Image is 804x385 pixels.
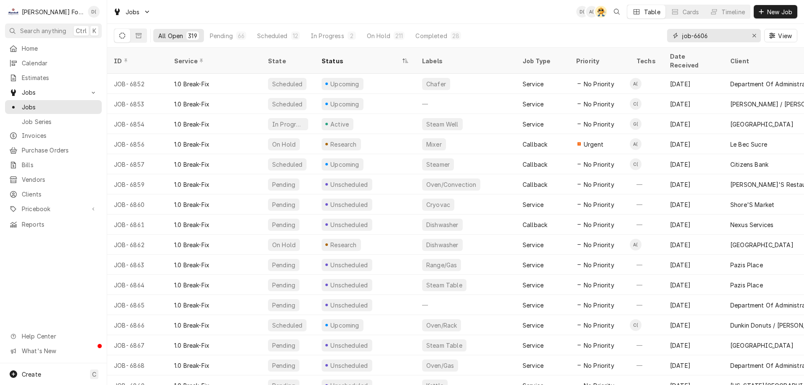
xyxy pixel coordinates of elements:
[584,341,614,350] span: No Priority
[107,214,167,235] div: JOB-6861
[523,200,544,209] div: Service
[174,261,209,269] div: 1.0 Break-Fix
[271,220,296,229] div: Pending
[271,281,296,289] div: Pending
[630,355,663,375] div: —
[425,321,458,330] div: Oven/Rack
[268,57,308,65] div: State
[630,239,642,251] div: Andy Christopoulos (121)'s Avatar
[586,6,598,18] div: A(
[107,255,167,275] div: JOB-6863
[238,31,245,40] div: 66
[330,361,369,370] div: Unscheduled
[425,140,443,149] div: Mixer
[330,220,369,229] div: Unscheduled
[271,301,296,310] div: Pending
[5,217,102,231] a: Reports
[663,295,724,315] div: [DATE]
[630,255,663,275] div: —
[663,315,724,335] div: [DATE]
[174,140,209,149] div: 1.0 Break-Fix
[22,8,83,16] div: [PERSON_NAME] Food Equipment Service
[22,88,85,97] span: Jobs
[584,200,614,209] span: No Priority
[425,80,447,88] div: Chafer
[329,120,350,129] div: Active
[174,200,209,209] div: 1.0 Break-Fix
[110,5,154,19] a: Go to Jobs
[271,240,296,249] div: On Hold
[5,173,102,186] a: Vendors
[523,261,544,269] div: Service
[452,31,459,40] div: 28
[107,114,167,134] div: JOB-6854
[584,160,614,169] span: No Priority
[107,295,167,315] div: JOB-6865
[765,8,794,16] span: New Job
[630,335,663,355] div: —
[22,190,98,199] span: Clients
[174,361,209,370] div: 1.0 Break-Fix
[107,194,167,214] div: JOB-6860
[425,160,451,169] div: Steamer
[5,158,102,172] a: Bills
[630,194,663,214] div: —
[630,78,642,90] div: Andy Christopoulos (121)'s Avatar
[107,335,167,355] div: JOB-6867
[523,321,544,330] div: Service
[415,295,516,315] div: —
[271,140,296,149] div: On Hold
[630,118,642,130] div: G(
[5,329,102,343] a: Go to Help Center
[107,174,167,194] div: JOB-6859
[576,6,588,18] div: D(
[630,214,663,235] div: —
[422,57,509,65] div: Labels
[425,341,463,350] div: Steam Table
[271,100,303,109] div: Scheduled
[730,261,763,269] div: Pazis Place
[330,80,361,88] div: Upcoming
[174,180,209,189] div: 1.0 Break-Fix
[188,31,197,40] div: 319
[523,140,547,149] div: Callback
[425,261,458,269] div: Range/Gas
[158,31,183,40] div: All Open
[584,180,614,189] span: No Priority
[22,59,98,67] span: Calendar
[8,6,19,18] div: M
[271,200,296,209] div: Pending
[22,346,97,355] span: What's New
[107,154,167,174] div: JOB-6857
[644,8,660,16] div: Table
[330,301,369,310] div: Unscheduled
[523,341,544,350] div: Service
[747,29,761,42] button: Erase input
[630,295,663,315] div: —
[586,6,598,18] div: Aldo Testa (2)'s Avatar
[663,355,724,375] div: [DATE]
[22,332,97,341] span: Help Center
[584,361,614,370] span: No Priority
[630,78,642,90] div: A(
[330,281,369,289] div: Unscheduled
[22,175,98,184] span: Vendors
[595,6,607,18] div: Adam Testa's Avatar
[630,118,642,130] div: Gabe Collazo (127)'s Avatar
[5,41,102,55] a: Home
[730,240,794,249] div: [GEOGRAPHIC_DATA]
[271,321,303,330] div: Scheduled
[630,98,642,110] div: C(
[174,341,209,350] div: 1.0 Break-Fix
[425,200,451,209] div: Cryovac
[174,100,209,109] div: 1.0 Break-Fix
[5,344,102,358] a: Go to What's New
[682,29,745,42] input: Keyword search
[293,31,298,40] div: 12
[663,114,724,134] div: [DATE]
[663,275,724,295] div: [DATE]
[730,140,767,149] div: Le Bec Sucre
[330,100,361,109] div: Upcoming
[271,180,296,189] div: Pending
[415,94,516,114] div: —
